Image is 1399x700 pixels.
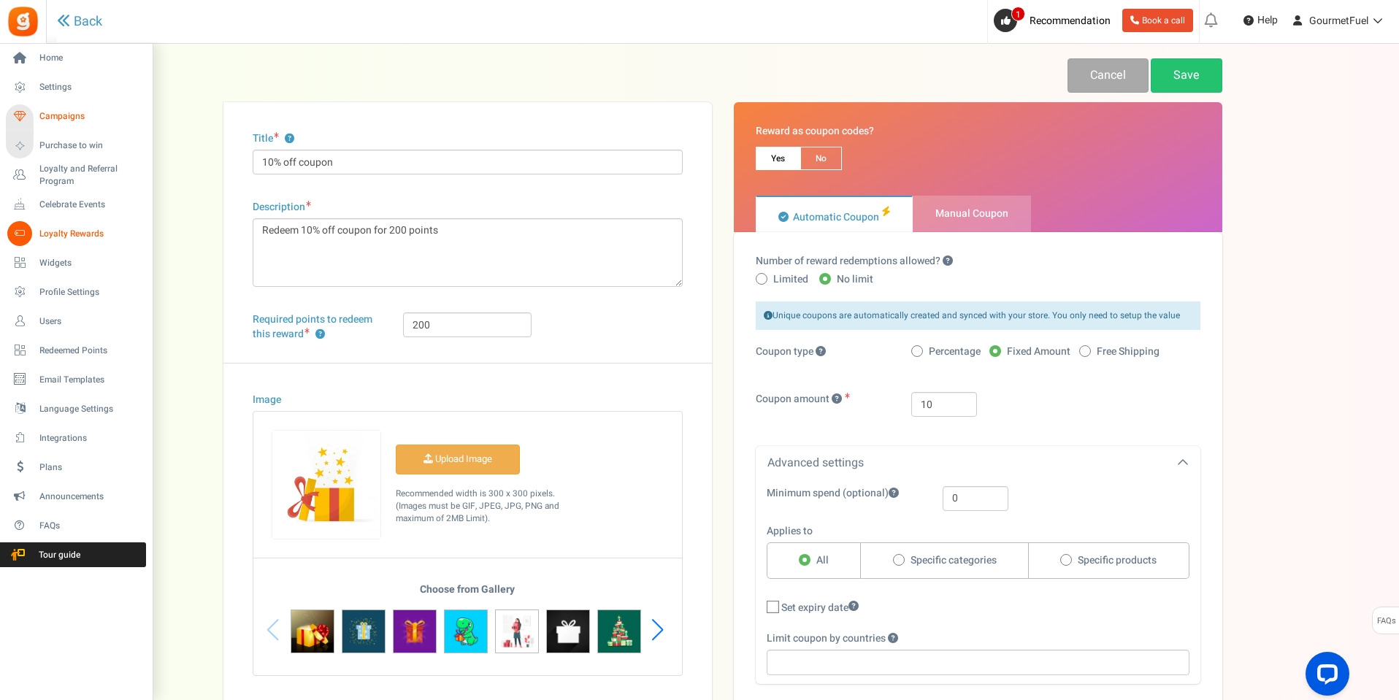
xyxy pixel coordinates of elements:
[911,553,997,568] span: Specific categories
[1122,9,1193,32] a: Book a call
[39,81,142,93] span: Settings
[793,209,879,225] span: Automatic Coupon
[6,280,146,304] a: Profile Settings
[837,272,873,287] span: No limit
[7,5,39,38] img: Gratisfaction
[396,488,578,525] p: Recommended width is 300 x 300 pixels. (Images must be GIF, JPEG, JPG, PNG and maximum of 2MB Lim...
[1151,58,1222,93] a: Save
[6,338,146,363] a: Redeemed Points
[253,131,294,146] label: Title
[767,631,886,646] span: Limit coupon by countries
[800,147,842,170] span: No
[253,218,683,287] textarea: Redeem 10% off coupon for 200 points
[1309,13,1368,28] span: GourmetFuel
[943,486,1008,511] input: 0
[1097,345,1160,359] span: Free Shipping
[39,257,142,269] span: Widgets
[39,520,142,532] span: FAQs
[756,486,932,501] label: Minimum spend (optional)
[7,549,109,561] span: Tour guide
[39,461,142,474] span: Plans
[39,52,142,64] span: Home
[756,446,1200,480] div: Advanced settings
[6,455,146,480] a: Plans
[39,403,142,415] span: Language Settings
[756,147,800,170] span: Yes
[253,200,311,215] label: Description
[935,206,1008,221] span: Manual Coupon
[6,134,146,158] a: Purchase to win
[315,330,325,339] button: Required points to redeem this reward
[1238,9,1284,32] a: Help
[1011,7,1025,21] span: 1
[39,491,142,503] span: Announcements
[756,344,826,359] span: Coupon type
[39,315,142,328] span: Users
[253,393,281,407] label: Image
[6,75,146,100] a: Settings
[6,513,146,538] a: FAQs
[781,601,859,615] span: Set expiry date
[6,484,146,509] a: Announcements
[253,150,683,174] input: E.g. $25 coupon or Dinner for two
[994,9,1116,32] a: 1 Recommendation
[756,391,829,407] span: Coupon amount
[6,163,146,188] a: Loyalty and Referral Program
[767,523,813,539] span: Applies to
[929,345,981,359] span: Percentage
[291,584,645,602] h5: Choose from Gallery
[39,286,142,299] span: Profile Settings
[39,345,142,357] span: Redeemed Points
[39,139,142,152] span: Purchase to win
[816,553,829,568] span: All
[1254,13,1278,28] span: Help
[881,206,890,217] i: Recommended
[1078,553,1157,568] span: Specific products
[1007,345,1070,359] span: Fixed Amount
[756,254,953,269] label: Number of reward redemptions allowed?
[39,432,142,445] span: Integrations
[253,312,381,342] label: Required points to redeem this reward
[6,221,146,246] a: Loyalty Rewards
[6,426,146,450] a: Integrations
[773,272,808,287] span: Limited
[39,374,142,386] span: Email Templates
[6,192,146,217] a: Celebrate Events
[6,104,146,129] a: Campaigns
[6,250,146,275] a: Widgets
[39,163,146,188] span: Loyalty and Referral Program
[6,309,146,334] a: Users
[39,110,142,123] span: Campaigns
[756,301,1200,330] div: Unique coupons are automatically created and synced with your store. You only need to setup the v...
[285,134,294,144] button: Title
[1030,13,1111,28] span: Recommendation
[6,367,146,392] a: Email Templates
[756,124,874,139] label: Reward as coupon codes?
[1068,58,1149,93] a: Cancel
[39,199,142,211] span: Celebrate Events
[6,396,146,421] a: Language Settings
[6,46,146,71] a: Home
[39,228,142,240] span: Loyalty Rewards
[1376,607,1396,635] span: FAQs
